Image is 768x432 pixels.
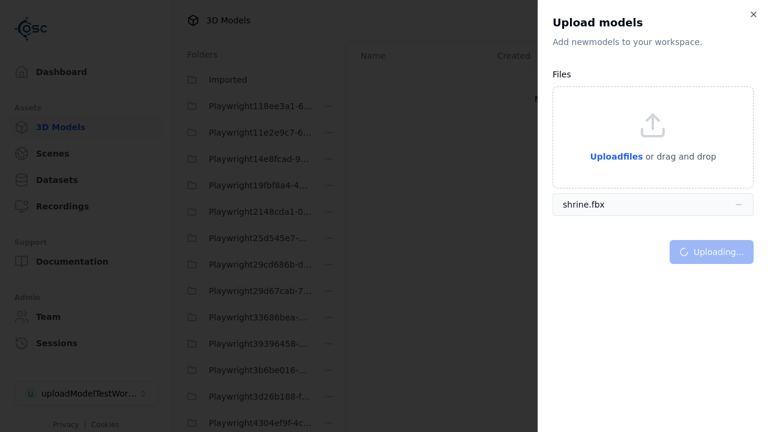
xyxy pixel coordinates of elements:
p: Add new model s to your workspace. [553,36,754,48]
p: or drag and drop [643,149,716,164]
h2: Upload models [553,14,754,31]
span: Upload files [590,152,643,161]
div: shrine.fbx [563,199,605,211]
label: Files [553,70,571,79]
